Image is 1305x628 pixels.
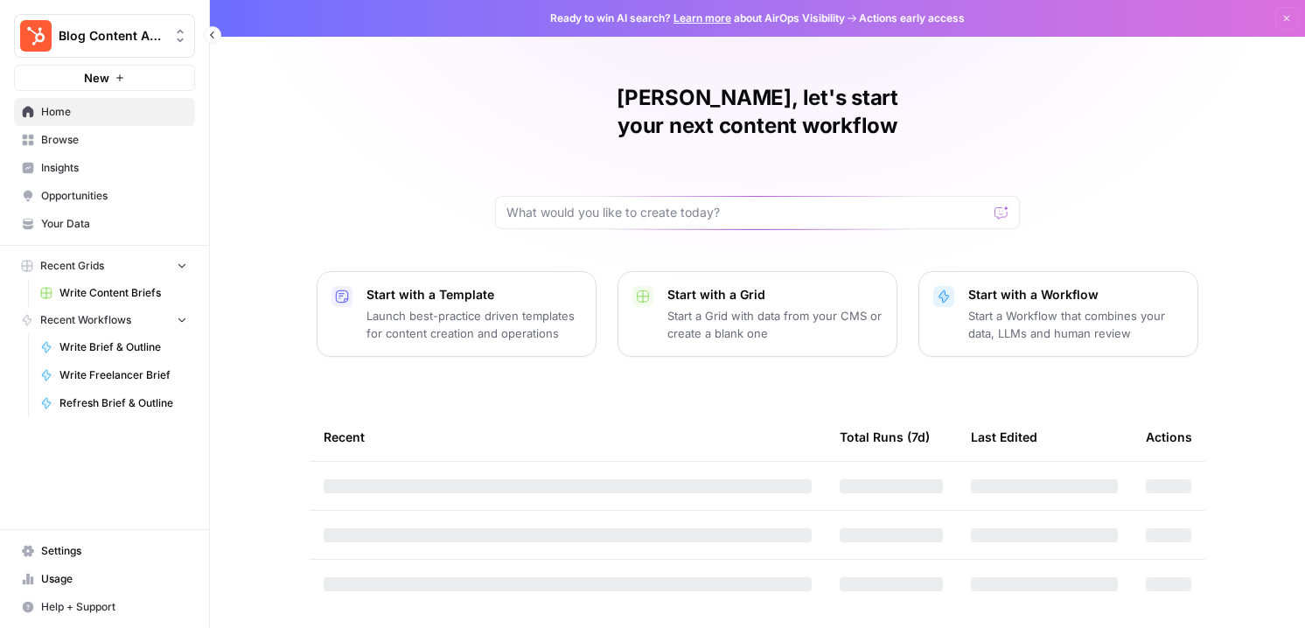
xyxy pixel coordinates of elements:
[32,361,195,389] a: Write Freelancer Brief
[673,11,731,24] a: Learn more
[840,413,930,461] div: Total Runs (7d)
[14,253,195,279] button: Recent Grids
[495,84,1020,140] h1: [PERSON_NAME], let's start your next content workflow
[32,389,195,417] a: Refresh Brief & Outline
[59,285,187,301] span: Write Content Briefs
[59,339,187,355] span: Write Brief & Outline
[667,307,883,342] p: Start a Grid with data from your CMS or create a blank one
[366,307,582,342] p: Launch best-practice driven templates for content creation and operations
[14,537,195,565] a: Settings
[40,258,104,274] span: Recent Grids
[32,279,195,307] a: Write Content Briefs
[59,27,164,45] span: Blog Content Action Plan
[324,413,812,461] div: Recent
[14,98,195,126] a: Home
[667,286,883,304] p: Start with a Grid
[317,271,597,357] button: Start with a TemplateLaunch best-practice driven templates for content creation and operations
[14,126,195,154] a: Browse
[41,132,187,148] span: Browse
[14,593,195,621] button: Help + Support
[41,216,187,232] span: Your Data
[20,20,52,52] img: Blog Content Action Plan Logo
[14,182,195,210] a: Opportunities
[968,286,1183,304] p: Start with a Workflow
[550,10,845,26] span: Ready to win AI search? about AirOps Visibility
[59,395,187,411] span: Refresh Brief & Outline
[32,333,195,361] a: Write Brief & Outline
[859,10,965,26] span: Actions early access
[41,104,187,120] span: Home
[40,312,131,328] span: Recent Workflows
[41,188,187,204] span: Opportunities
[14,65,195,91] button: New
[14,565,195,593] a: Usage
[14,154,195,182] a: Insights
[14,14,195,58] button: Workspace: Blog Content Action Plan
[918,271,1198,357] button: Start with a WorkflowStart a Workflow that combines your data, LLMs and human review
[14,307,195,333] button: Recent Workflows
[41,571,187,587] span: Usage
[41,160,187,176] span: Insights
[41,543,187,559] span: Settings
[14,210,195,238] a: Your Data
[1146,413,1192,461] div: Actions
[971,413,1037,461] div: Last Edited
[41,599,187,615] span: Help + Support
[618,271,897,357] button: Start with a GridStart a Grid with data from your CMS or create a blank one
[59,367,187,383] span: Write Freelancer Brief
[968,307,1183,342] p: Start a Workflow that combines your data, LLMs and human review
[366,286,582,304] p: Start with a Template
[506,204,987,221] input: What would you like to create today?
[84,69,109,87] span: New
